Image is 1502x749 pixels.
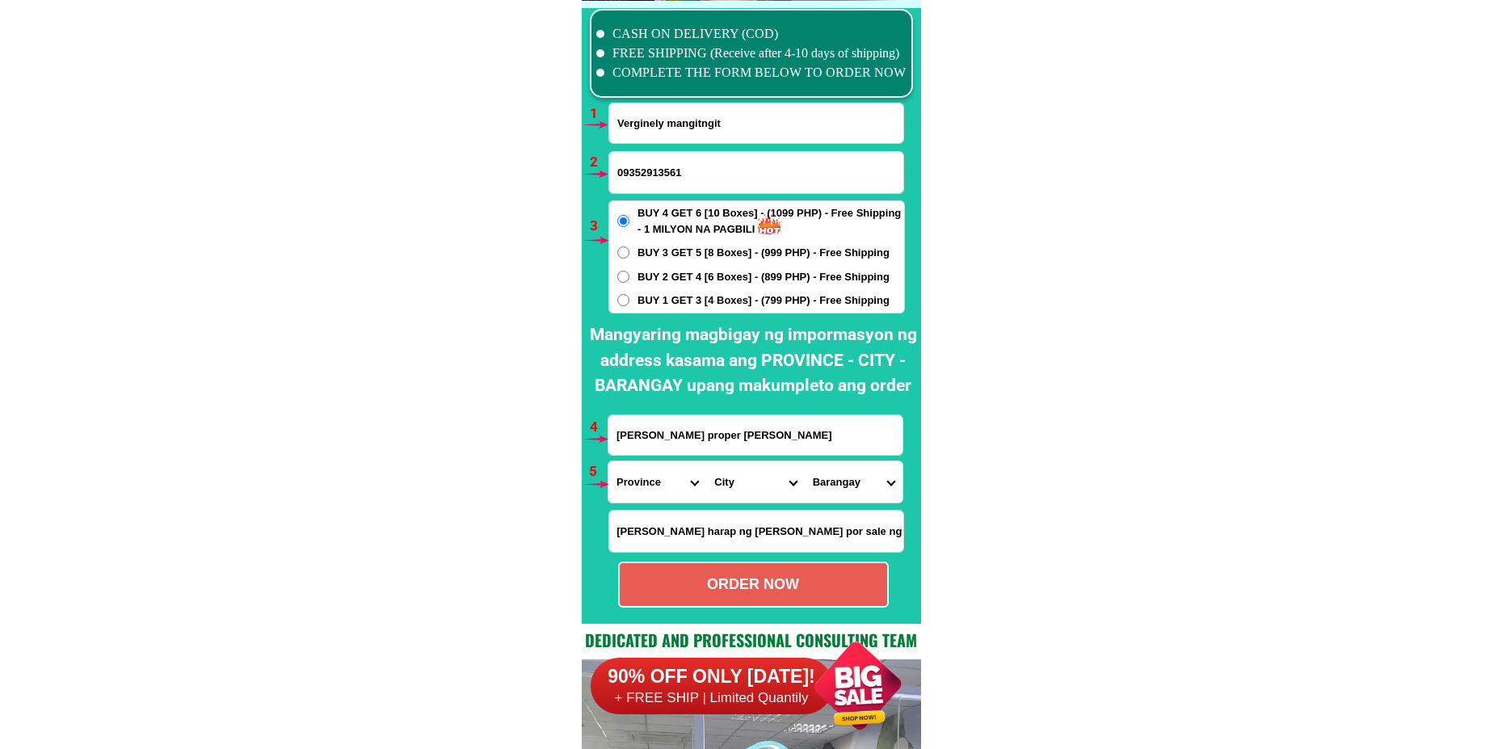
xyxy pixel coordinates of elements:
select: Select district [706,461,804,503]
h6: + FREE SHIP | Limited Quantily [591,689,833,707]
input: BUY 3 GET 5 [8 Boxes] - (999 PHP) - Free Shipping [617,246,629,259]
h6: 1 [590,103,608,124]
h2: Dedicated and professional consulting team [582,628,921,652]
h6: 4 [590,417,608,438]
select: Select province [608,461,706,503]
select: Select commune [805,461,902,503]
input: BUY 4 GET 6 [10 Boxes] - (1099 PHP) - Free Shipping - 1 MILYON NA PAGBILI [617,215,629,227]
input: BUY 2 GET 4 [6 Boxes] - (899 PHP) - Free Shipping [617,271,629,283]
input: Input LANDMARKOFLOCATION [609,511,903,552]
li: CASH ON DELIVERY (COD) [596,24,907,44]
span: BUY 2 GET 4 [6 Boxes] - (899 PHP) - Free Shipping [637,269,890,285]
input: Input full_name [609,103,903,143]
h6: 2 [590,152,608,173]
input: Input phone_number [609,152,903,193]
input: BUY 1 GET 3 [4 Boxes] - (799 PHP) - Free Shipping [617,294,629,306]
span: BUY 3 GET 5 [8 Boxes] - (999 PHP) - Free Shipping [637,245,890,261]
span: BUY 4 GET 6 [10 Boxes] - (1099 PHP) - Free Shipping - 1 MILYON NA PAGBILI [637,205,904,237]
h2: Mangyaring magbigay ng impormasyon ng address kasama ang PROVINCE - CITY - BARANGAY upang makumpl... [586,322,921,399]
li: FREE SHIPPING (Receive after 4-10 days of shipping) [596,44,907,63]
h6: 90% OFF ONLY [DATE]! [591,665,833,689]
input: Input address [608,415,902,455]
h6: 5 [589,461,608,482]
h6: 3 [590,216,608,237]
li: COMPLETE THE FORM BELOW TO ORDER NOW [596,63,907,82]
div: ORDER NOW [620,574,887,595]
span: BUY 1 GET 3 [4 Boxes] - (799 PHP) - Free Shipping [637,292,890,309]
